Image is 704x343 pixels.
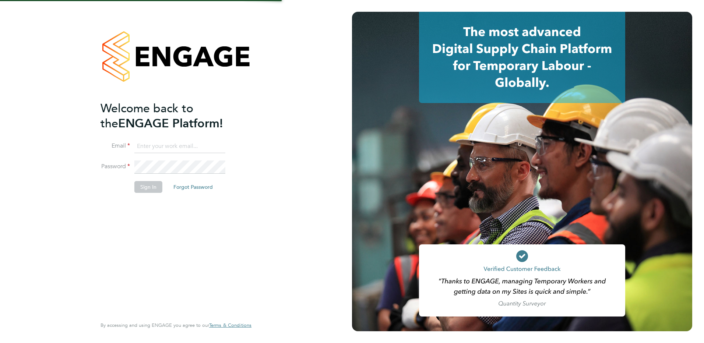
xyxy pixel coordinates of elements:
label: Password [101,163,130,170]
label: Email [101,142,130,150]
span: Welcome back to the [101,101,193,131]
button: Sign In [134,181,162,193]
a: Terms & Conditions [209,322,251,328]
button: Forgot Password [168,181,219,193]
input: Enter your work email... [134,140,225,153]
h2: ENGAGE Platform! [101,101,244,131]
span: By accessing and using ENGAGE you agree to our [101,322,251,328]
